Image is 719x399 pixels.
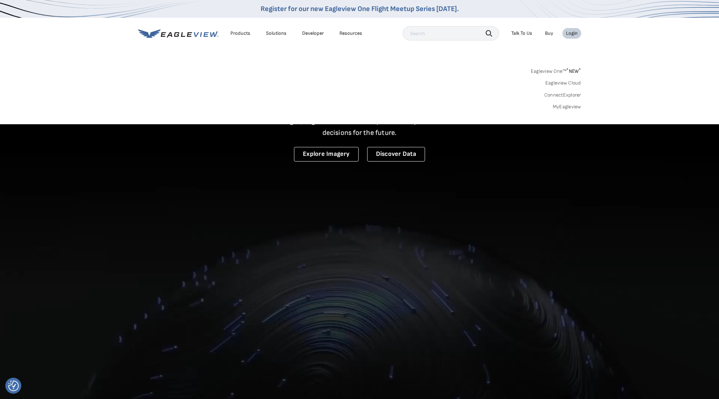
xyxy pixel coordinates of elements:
[545,80,581,86] a: Eagleview Cloud
[266,30,287,37] div: Solutions
[403,26,499,40] input: Search
[8,381,19,391] img: Revisit consent button
[566,30,578,37] div: Login
[531,66,581,74] a: Eagleview One™*NEW*
[294,147,359,162] a: Explore Imagery
[8,381,19,391] button: Consent Preferences
[230,30,250,37] div: Products
[302,30,324,37] a: Developer
[367,147,425,162] a: Discover Data
[566,68,581,74] span: NEW
[544,92,581,98] a: ConnectExplorer
[261,5,459,13] a: Register for our new Eagleview One Flight Meetup Series [DATE].
[553,104,581,110] a: MyEagleview
[339,30,362,37] div: Resources
[545,30,553,37] a: Buy
[511,30,532,37] div: Talk To Us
